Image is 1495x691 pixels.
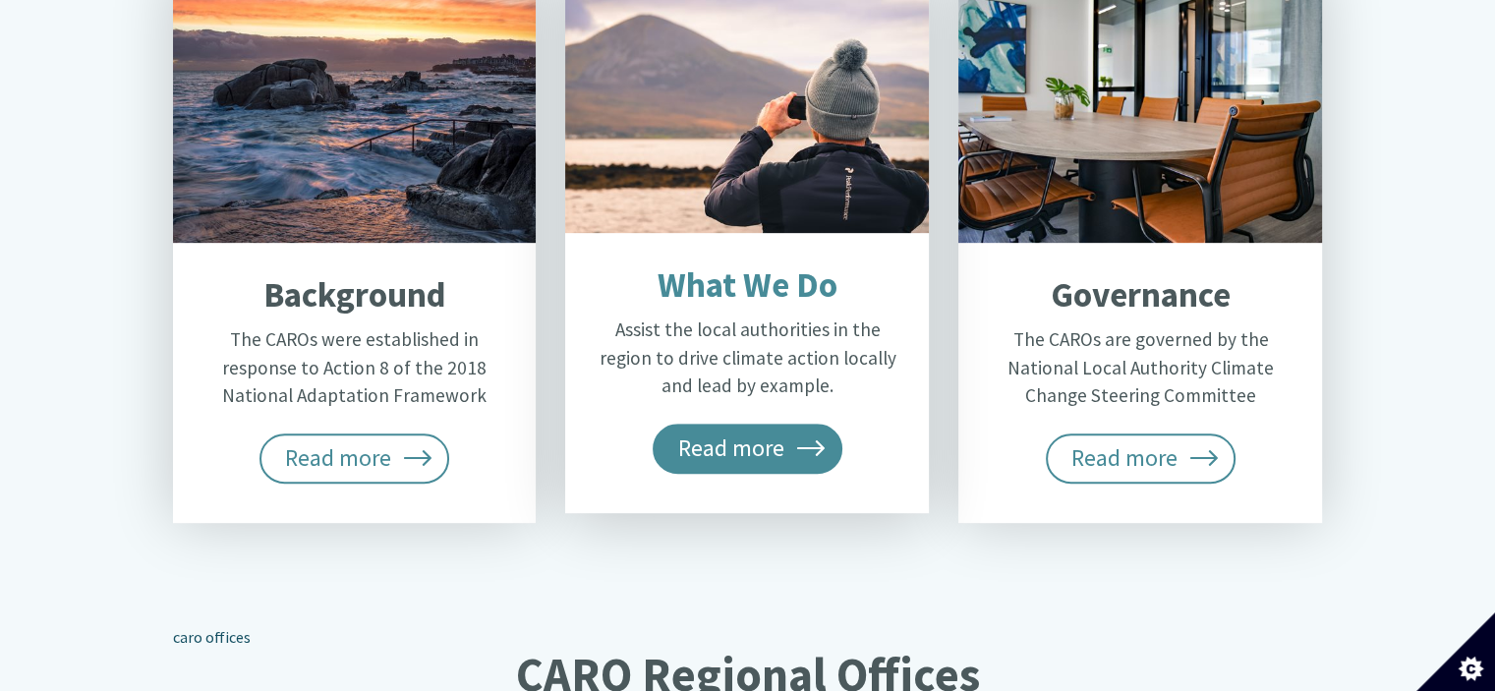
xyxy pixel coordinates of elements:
p: The CAROs are governed by the National Local Authority Climate Change Steering Committee [987,325,1294,410]
span: Read more [653,424,843,473]
span: Read more [259,433,450,483]
a: caro offices [173,627,251,647]
p: Assist the local authorities in the region to drive climate action locally and lead by example. [594,316,900,400]
button: Set cookie preferences [1416,612,1495,691]
h2: What We Do [594,264,900,306]
h2: Governance [987,274,1294,316]
p: The CAROs were established in response to Action 8 of the 2018 National Adaptation Framework [201,325,507,410]
h2: Background [201,274,507,316]
span: Read more [1046,433,1236,483]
